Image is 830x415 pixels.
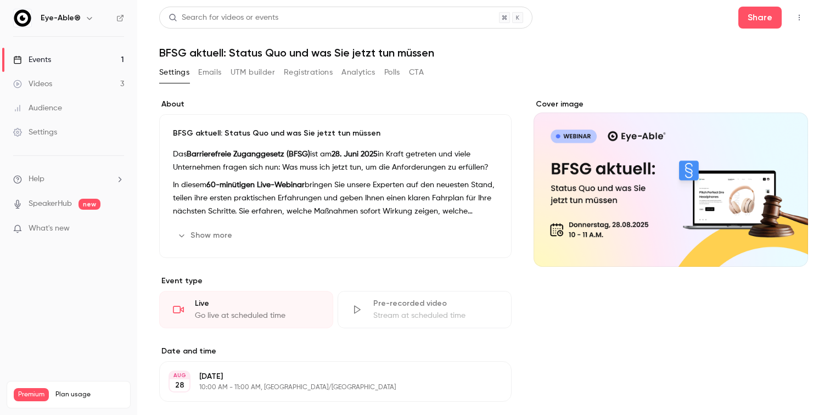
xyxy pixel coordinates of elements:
[173,148,498,174] p: Das ist am in Kraft getreten und viele Unternehmen fragen sich nun: Was muss ich jetzt tun, um di...
[159,346,512,357] label: Date and time
[187,150,310,158] strong: Barrierefreie Zuganggesetz (BFSG)
[13,54,51,65] div: Events
[13,173,124,185] li: help-dropdown-opener
[284,64,333,81] button: Registrations
[170,372,189,379] div: AUG
[173,128,498,139] p: BFSG aktuell: Status Quo und was Sie jetzt tun müssen
[29,223,70,234] span: What's new
[231,64,275,81] button: UTM builder
[534,99,808,267] section: Cover image
[159,64,189,81] button: Settings
[13,78,52,89] div: Videos
[373,310,498,321] div: Stream at scheduled time
[14,9,31,27] img: Eye-Able®
[738,7,782,29] button: Share
[159,46,808,59] h1: BFSG aktuell: Status Quo und was Sie jetzt tun müssen
[409,64,424,81] button: CTA
[384,64,400,81] button: Polls
[332,150,378,158] strong: 28. Juni 2025
[199,383,453,392] p: 10:00 AM - 11:00 AM, [GEOGRAPHIC_DATA]/[GEOGRAPHIC_DATA]
[206,181,305,189] strong: 60-minütigen Live-Webinar
[159,276,512,287] p: Event type
[175,380,184,391] p: 28
[341,64,375,81] button: Analytics
[29,198,72,210] a: SpeakerHub
[41,13,81,24] h6: Eye-Able®
[14,388,49,401] span: Premium
[173,227,239,244] button: Show more
[29,173,44,185] span: Help
[78,199,100,210] span: new
[55,390,124,399] span: Plan usage
[159,291,333,328] div: LiveGo live at scheduled time
[13,127,57,138] div: Settings
[195,298,319,309] div: Live
[169,12,278,24] div: Search for videos or events
[159,99,512,110] label: About
[373,298,498,309] div: Pre-recorded video
[199,371,453,382] p: [DATE]
[198,64,221,81] button: Emails
[195,310,319,321] div: Go live at scheduled time
[173,178,498,218] p: In diesem bringen Sie unsere Experten auf den neuesten Stand, teilen ihre ersten praktischen Erfa...
[338,291,512,328] div: Pre-recorded videoStream at scheduled time
[13,103,62,114] div: Audience
[534,99,808,110] label: Cover image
